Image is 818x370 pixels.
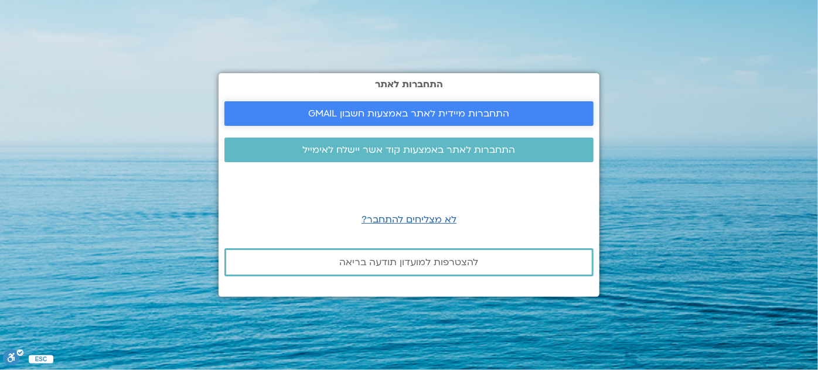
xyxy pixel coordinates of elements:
[224,101,594,126] a: התחברות מיידית לאתר באמצעות חשבון GMAIL
[224,79,594,90] h2: התחברות לאתר
[309,108,510,119] span: התחברות מיידית לאתר באמצעות חשבון GMAIL
[224,138,594,162] a: התחברות לאתר באמצעות קוד אשר יישלח לאימייל
[362,213,456,226] a: לא מצליחים להתחבר?
[340,257,479,268] span: להצטרפות למועדון תודעה בריאה
[224,248,594,276] a: להצטרפות למועדון תודעה בריאה
[303,145,516,155] span: התחברות לאתר באמצעות קוד אשר יישלח לאימייל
